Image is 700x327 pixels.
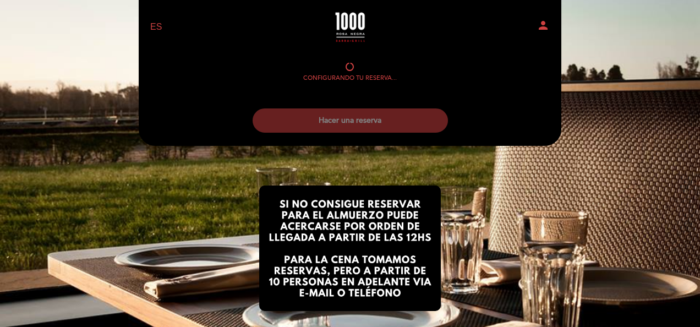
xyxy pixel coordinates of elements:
i: person [537,19,550,32]
button: Hacer una reserva [253,108,448,133]
img: banner_1689904881.png [259,186,441,311]
a: 1000 [PERSON_NAME] Negra [281,12,419,42]
button: person [537,19,550,36]
div: Configurando tu reserva... [303,74,397,83]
